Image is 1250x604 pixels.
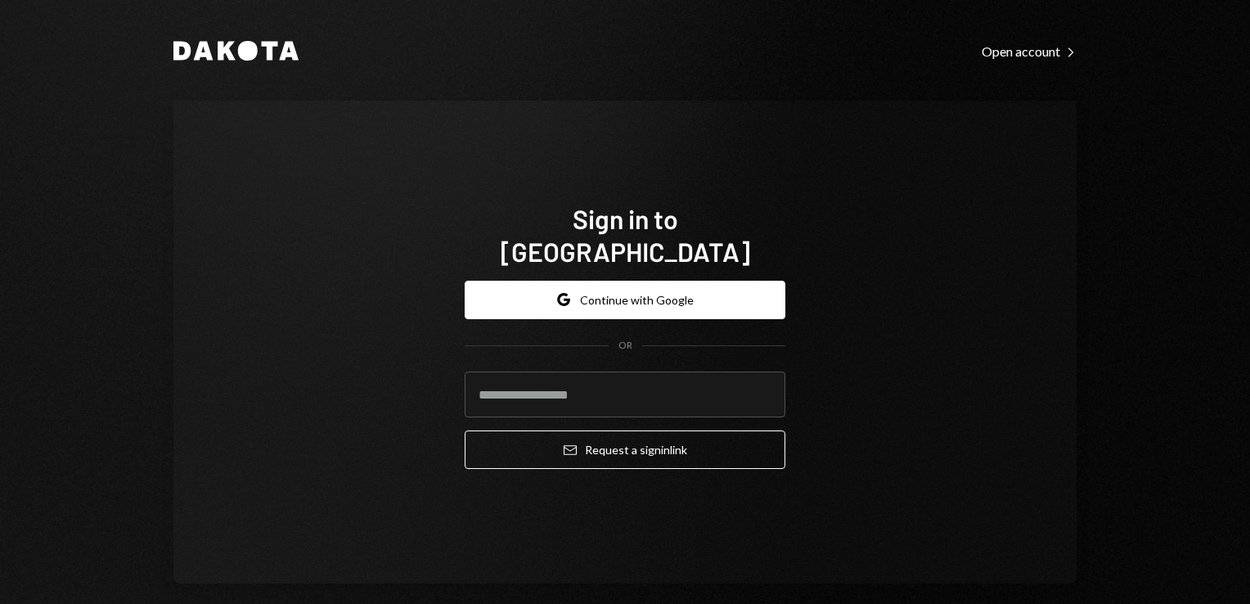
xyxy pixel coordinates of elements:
h1: Sign in to [GEOGRAPHIC_DATA] [465,202,785,268]
div: OR [618,339,632,353]
button: Continue with Google [465,281,785,319]
div: Open account [982,43,1077,60]
button: Request a signinlink [465,430,785,469]
a: Open account [982,42,1077,60]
